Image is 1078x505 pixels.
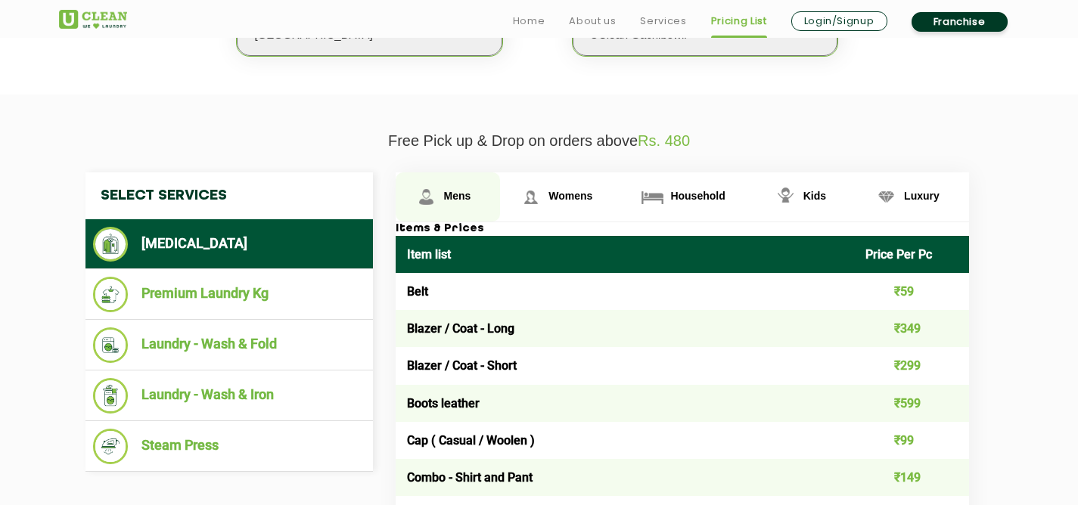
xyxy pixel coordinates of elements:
[772,184,799,210] img: Kids
[93,429,365,464] li: Steam Press
[93,227,129,262] img: Dry Cleaning
[711,12,767,30] a: Pricing List
[670,190,725,202] span: Household
[791,11,887,31] a: Login/Signup
[396,222,969,236] h3: Items & Prices
[854,273,969,310] td: ₹59
[569,12,616,30] a: About us
[396,310,855,347] td: Blazer / Coat - Long
[396,422,855,459] td: Cap ( Casual / Woolen )
[396,459,855,496] td: Combo - Shirt and Pant
[854,459,969,496] td: ₹149
[803,190,826,202] span: Kids
[396,347,855,384] td: Blazer / Coat - Short
[413,184,440,210] img: Mens
[548,190,592,202] span: Womens
[444,190,471,202] span: Mens
[640,12,686,30] a: Services
[93,429,129,464] img: Steam Press
[639,184,666,210] img: Household
[93,277,129,312] img: Premium Laundry Kg
[854,236,969,273] th: Price Per Pc
[93,378,365,414] li: Laundry - Wash & Iron
[513,12,545,30] a: Home
[93,227,365,262] li: [MEDICAL_DATA]
[93,327,129,363] img: Laundry - Wash & Fold
[396,236,855,273] th: Item list
[854,422,969,459] td: ₹99
[854,385,969,422] td: ₹599
[396,273,855,310] td: Belt
[517,184,544,210] img: Womens
[93,327,365,363] li: Laundry - Wash & Fold
[396,385,855,422] td: Boots leather
[638,132,690,149] span: Rs. 480
[873,184,899,210] img: Luxury
[93,277,365,312] li: Premium Laundry Kg
[854,347,969,384] td: ₹299
[93,378,129,414] img: Laundry - Wash & Iron
[85,172,373,219] h4: Select Services
[59,10,127,29] img: UClean Laundry and Dry Cleaning
[904,190,940,202] span: Luxury
[854,310,969,347] td: ₹349
[59,132,1020,150] p: Free Pick up & Drop on orders above
[912,12,1008,32] a: Franchise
